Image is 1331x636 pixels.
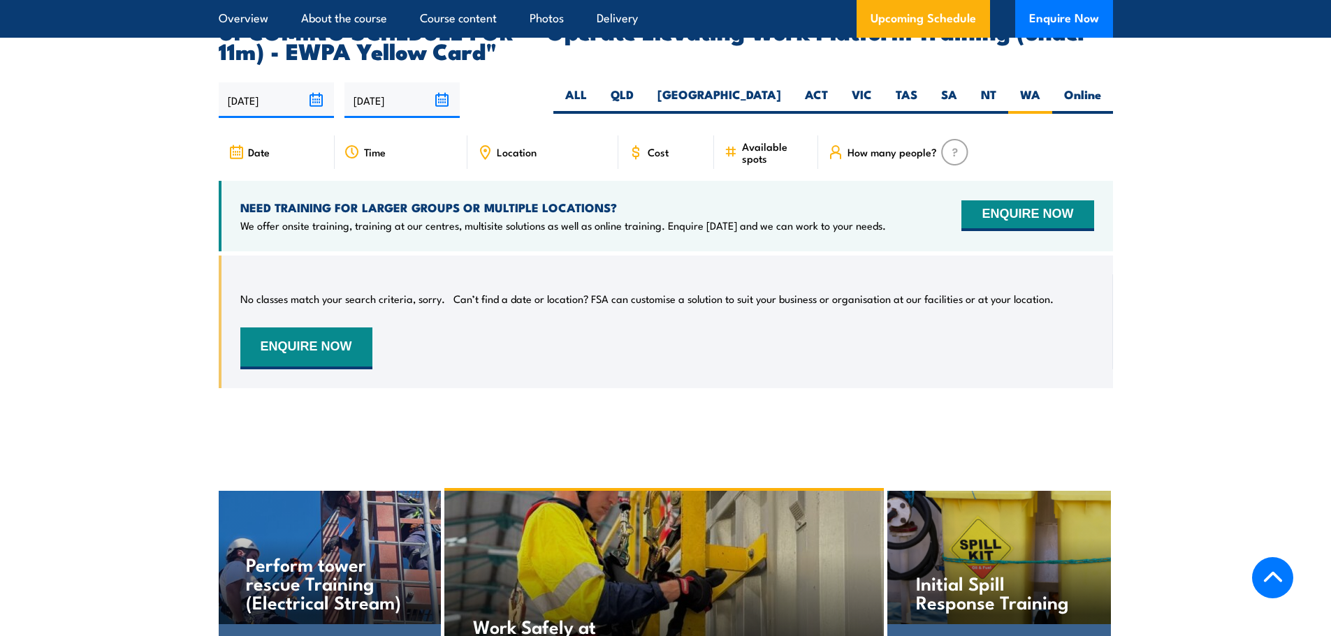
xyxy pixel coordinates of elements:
[240,292,445,306] p: No classes match your search criteria, sorry.
[246,554,412,611] h4: Perform tower rescue Training (Electrical Stream)
[884,87,929,114] label: TAS
[916,573,1082,611] h4: Initial Spill Response Training
[344,82,460,118] input: To date
[848,146,937,158] span: How many people?
[961,200,1093,231] button: ENQUIRE NOW
[648,146,669,158] span: Cost
[793,87,840,114] label: ACT
[497,146,537,158] span: Location
[1052,87,1113,114] label: Online
[453,292,1054,306] p: Can’t find a date or location? FSA can customise a solution to suit your business or organisation...
[240,200,886,215] h4: NEED TRAINING FOR LARGER GROUPS OR MULTIPLE LOCATIONS?
[553,87,599,114] label: ALL
[646,87,793,114] label: [GEOGRAPHIC_DATA]
[1008,87,1052,114] label: WA
[219,82,334,118] input: From date
[840,87,884,114] label: VIC
[929,87,969,114] label: SA
[969,87,1008,114] label: NT
[240,327,372,369] button: ENQUIRE NOW
[742,140,808,164] span: Available spots
[364,146,386,158] span: Time
[219,21,1113,60] h2: UPCOMING SCHEDULE FOR - "Operate Elevating Work Platform Training (under 11m) - EWPA Yellow Card"
[248,146,270,158] span: Date
[240,219,886,232] p: We offer onsite training, training at our centres, multisite solutions as well as online training...
[599,87,646,114] label: QLD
